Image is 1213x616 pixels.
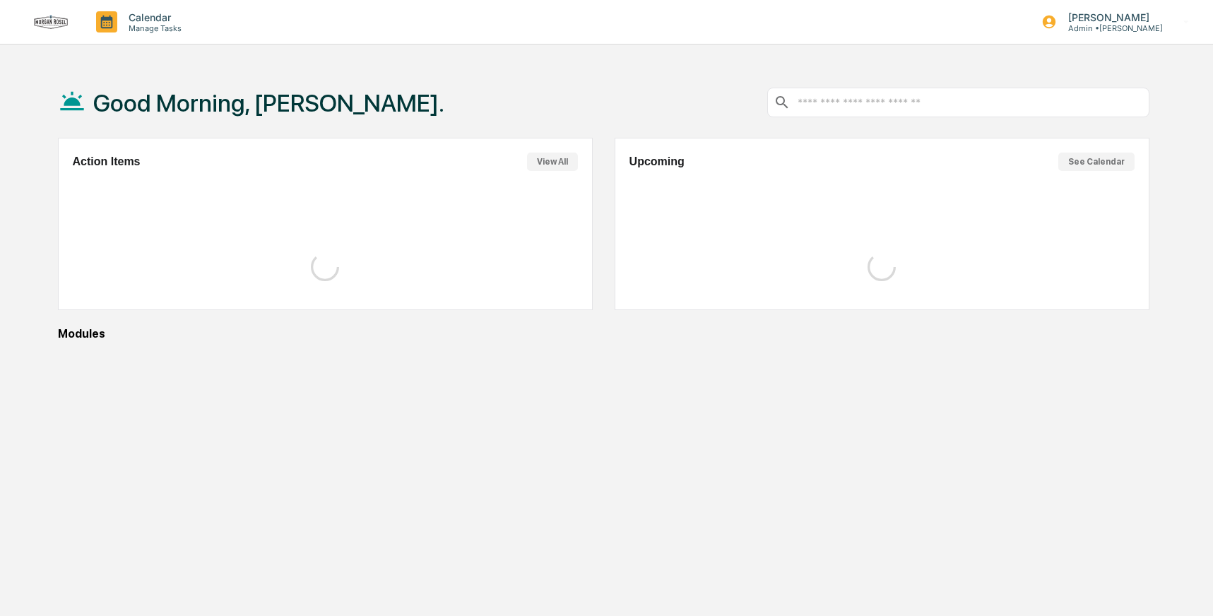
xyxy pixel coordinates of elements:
img: logo [34,15,68,29]
p: Calendar [117,11,189,23]
p: Admin • [PERSON_NAME] [1057,23,1163,33]
h1: Good Morning, [PERSON_NAME]. [93,89,444,117]
p: Manage Tasks [117,23,189,33]
button: See Calendar [1058,153,1135,171]
h2: Action Items [73,155,141,168]
div: Modules [58,327,1149,340]
button: View All [527,153,578,171]
h2: Upcoming [629,155,685,168]
p: [PERSON_NAME] [1057,11,1163,23]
